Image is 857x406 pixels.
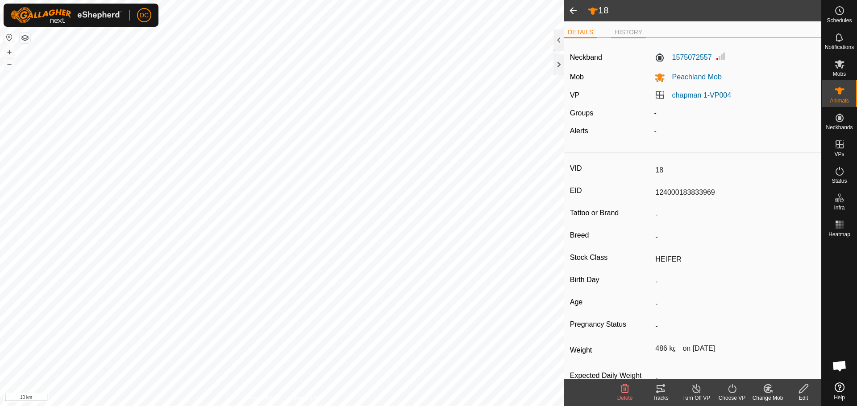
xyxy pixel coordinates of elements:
button: – [4,58,15,69]
button: Map Layers [20,33,30,43]
a: Contact Us [291,394,317,402]
img: Signal strength [716,51,726,62]
div: - [651,126,820,136]
label: 1575072557 [654,52,712,63]
label: Pregnancy Status [570,319,652,330]
span: Mobs [833,71,846,77]
label: EID [570,185,652,197]
label: Age [570,296,652,308]
h2: 18 [587,5,821,16]
button: Reset Map [4,32,15,43]
span: Animals [830,98,849,103]
div: Change Mob [750,394,786,402]
span: Neckbands [826,125,853,130]
label: Alerts [570,127,588,135]
span: Infra [834,205,845,210]
label: Birth Day [570,274,652,286]
label: Tattoo or Brand [570,207,652,219]
div: Tracks [643,394,678,402]
span: Help [834,395,845,400]
label: VID [570,163,652,174]
div: Edit [786,394,821,402]
span: Peachland Mob [665,73,722,81]
label: VP [570,91,579,99]
label: Mob [570,73,584,81]
div: Open chat [826,353,853,379]
label: Expected Daily Weight Gain [570,370,652,392]
label: Groups [570,109,593,117]
span: Status [832,178,847,184]
a: Help [822,379,857,404]
button: + [4,47,15,57]
label: Breed [570,230,652,241]
a: chapman 1-VP004 [672,91,732,99]
div: Choose VP [714,394,750,402]
label: Neckband [570,52,602,63]
li: DETAILS [564,28,597,38]
span: DC [140,11,149,20]
div: - [651,108,820,119]
div: Turn Off VP [678,394,714,402]
a: Privacy Policy [247,394,280,402]
span: Delete [617,395,633,401]
label: Stock Class [570,252,652,263]
label: Weight [570,341,652,360]
li: HISTORY [611,28,646,38]
span: Notifications [825,45,854,50]
span: Schedules [827,18,852,23]
span: VPs [834,152,844,157]
span: Heatmap [828,232,850,237]
img: Gallagher Logo [11,7,122,23]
